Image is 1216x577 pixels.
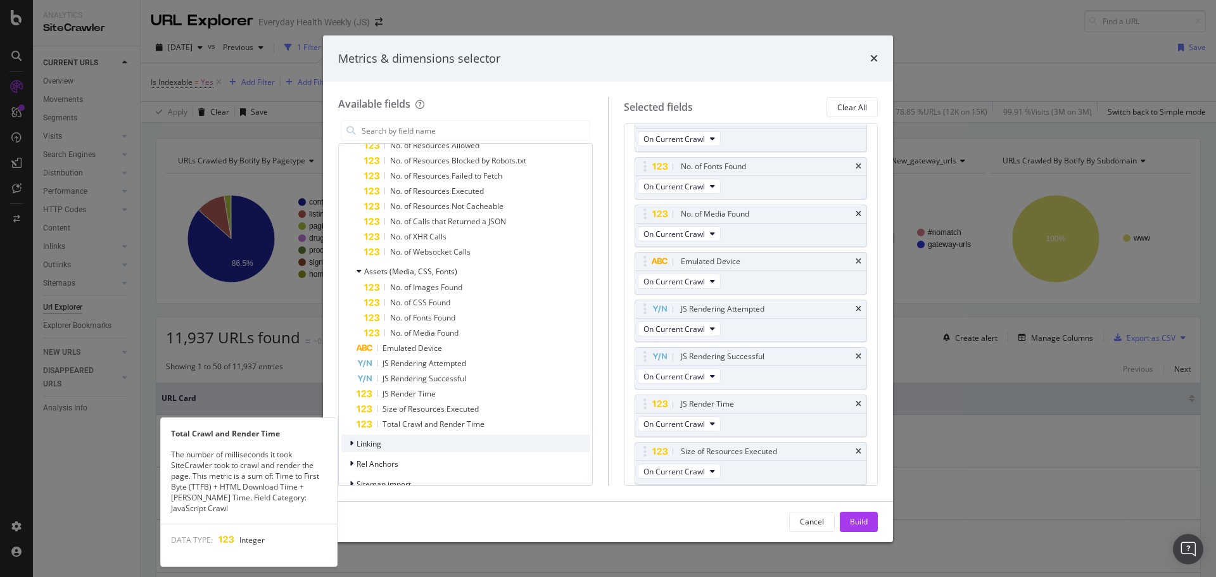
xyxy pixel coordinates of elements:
[390,327,459,338] span: No. of Media Found
[837,102,867,113] div: Clear All
[638,464,721,479] button: On Current Crawl
[635,442,868,485] div: Size of Resources ExecutedtimesOn Current Crawl
[643,229,705,239] span: On Current Crawl
[624,100,693,115] div: Selected fields
[850,516,868,527] div: Build
[323,35,893,542] div: modal
[681,350,764,363] div: JS Rendering Successful
[635,347,868,390] div: JS Rendering SuccessfultimesOn Current Crawl
[643,134,705,144] span: On Current Crawl
[357,438,381,449] span: Linking
[357,479,411,490] span: Sitemap import
[338,51,500,67] div: Metrics & dimensions selector
[856,163,861,170] div: times
[635,252,868,295] div: Emulated DevicetimesOn Current Crawl
[390,186,484,196] span: No. of Resources Executed
[643,419,705,429] span: On Current Crawl
[643,466,705,477] span: On Current Crawl
[643,181,705,192] span: On Current Crawl
[390,282,462,293] span: No. of Images Found
[161,428,337,439] div: Total Crawl and Render Time
[390,231,446,242] span: No. of XHR Calls
[789,512,835,532] button: Cancel
[638,321,721,336] button: On Current Crawl
[390,170,502,181] span: No. of Resources Failed to Fetch
[840,512,878,532] button: Build
[870,51,878,67] div: times
[681,445,777,458] div: Size of Resources Executed
[383,373,466,384] span: JS Rendering Successful
[635,300,868,342] div: JS Rendering AttemptedtimesOn Current Crawl
[643,276,705,287] span: On Current Crawl
[1173,534,1203,564] div: Open Intercom Messenger
[360,121,590,140] input: Search by field name
[390,312,455,323] span: No. of Fonts Found
[390,246,471,257] span: No. of Websocket Calls
[638,274,721,289] button: On Current Crawl
[638,416,721,431] button: On Current Crawl
[390,297,450,308] span: No. of CSS Found
[635,157,868,200] div: No. of Fonts FoundtimesOn Current Crawl
[638,369,721,384] button: On Current Crawl
[383,403,479,414] span: Size of Resources Executed
[856,448,861,455] div: times
[383,419,484,429] span: Total Crawl and Render Time
[390,216,506,227] span: No. of Calls that Returned a JSON
[390,140,479,151] span: No. of Resources Allowed
[800,516,824,527] div: Cancel
[635,205,868,247] div: No. of Media FoundtimesOn Current Crawl
[643,371,705,382] span: On Current Crawl
[826,97,878,117] button: Clear All
[635,110,868,152] div: No. of CSS FoundtimesOn Current Crawl
[383,358,466,369] span: JS Rendering Attempted
[681,398,734,410] div: JS Render Time
[643,324,705,334] span: On Current Crawl
[390,201,503,212] span: No. of Resources Not Cacheable
[364,266,457,277] span: Assets (Media, CSS, Fonts)
[681,255,740,268] div: Emulated Device
[856,258,861,265] div: times
[681,303,764,315] div: JS Rendering Attempted
[357,459,398,469] span: Rel Anchors
[638,226,721,241] button: On Current Crawl
[856,400,861,408] div: times
[383,388,436,399] span: JS Render Time
[681,208,749,220] div: No. of Media Found
[638,131,721,146] button: On Current Crawl
[681,160,746,173] div: No. of Fonts Found
[383,343,442,353] span: Emulated Device
[856,305,861,313] div: times
[338,97,410,111] div: Available fields
[390,155,526,166] span: No. of Resources Blocked by Robots.txt
[635,395,868,437] div: JS Render TimetimesOn Current Crawl
[638,179,721,194] button: On Current Crawl
[856,353,861,360] div: times
[161,449,337,514] div: The number of milliseconds it took SiteCrawler took to crawl and render the page. This metric is ...
[856,210,861,218] div: times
